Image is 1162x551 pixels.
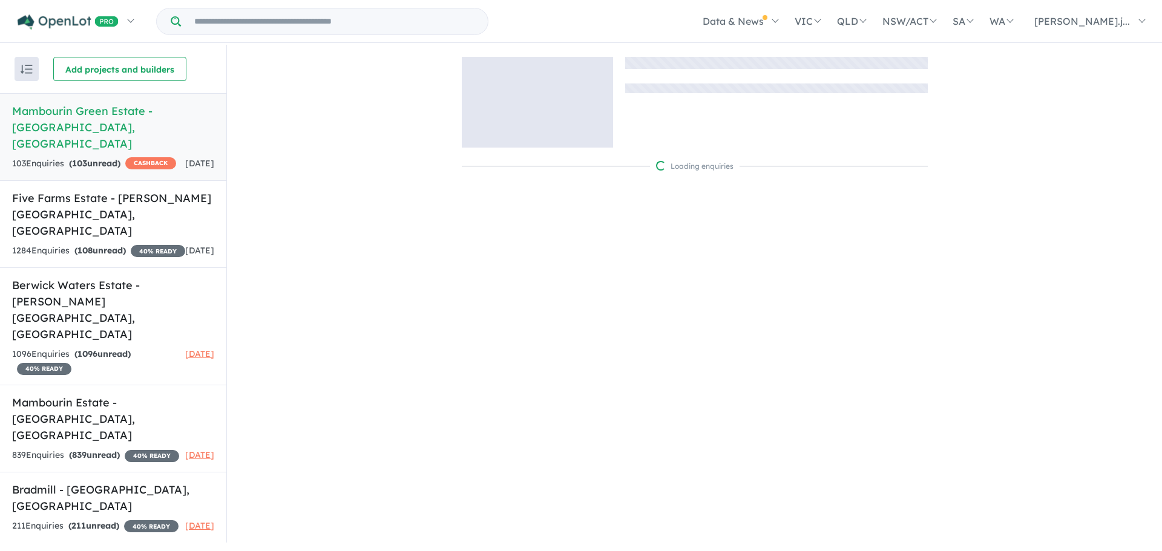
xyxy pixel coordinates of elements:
span: [DATE] [185,449,214,460]
strong: ( unread) [74,348,131,359]
span: [DATE] [185,245,214,256]
img: sort.svg [21,65,33,74]
span: 103 [72,158,87,169]
div: 103 Enquir ies [12,157,176,171]
span: [DATE] [185,348,214,359]
div: 1284 Enquir ies [12,244,185,258]
div: 1096 Enquir ies [12,347,185,376]
img: Openlot PRO Logo White [18,15,119,30]
h5: Mambourin Green Estate - [GEOGRAPHIC_DATA] , [GEOGRAPHIC_DATA] [12,103,214,152]
strong: ( unread) [74,245,126,256]
h5: Berwick Waters Estate - [PERSON_NAME][GEOGRAPHIC_DATA] , [GEOGRAPHIC_DATA] [12,277,214,342]
span: 211 [71,520,86,531]
h5: Five Farms Estate - [PERSON_NAME][GEOGRAPHIC_DATA] , [GEOGRAPHIC_DATA] [12,190,214,239]
span: [DATE] [185,158,214,169]
input: Try estate name, suburb, builder or developer [183,8,485,34]
div: 211 Enquir ies [12,519,179,533]
span: 108 [77,245,93,256]
span: 1096 [77,348,97,359]
span: 40 % READY [17,363,71,375]
div: 839 Enquir ies [12,448,179,463]
div: Loading enquiries [656,160,734,172]
h5: Mambourin Estate - [GEOGRAPHIC_DATA] , [GEOGRAPHIC_DATA] [12,394,214,443]
span: [DATE] [185,520,214,531]
span: CASHBACK [125,157,176,169]
strong: ( unread) [69,158,120,169]
span: 40 % READY [131,245,185,257]
button: Add projects and builders [53,57,186,81]
span: 40 % READY [124,520,179,532]
strong: ( unread) [68,520,119,531]
span: 839 [72,449,87,460]
span: 40 % READY [125,450,179,462]
h5: Bradmill - [GEOGRAPHIC_DATA] , [GEOGRAPHIC_DATA] [12,481,214,514]
strong: ( unread) [69,449,120,460]
span: [PERSON_NAME].j... [1034,15,1130,27]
